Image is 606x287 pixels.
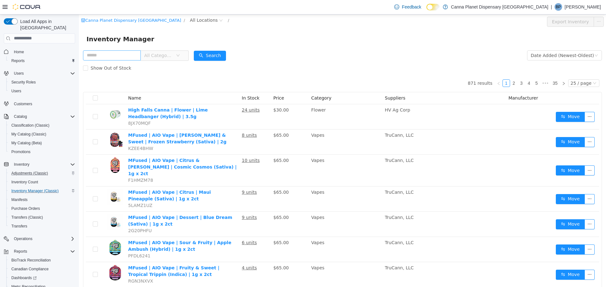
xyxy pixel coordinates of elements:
[163,251,178,256] u: 4 units
[49,93,129,105] a: High Falls Canna | Flower | Lime Headbanger (Hybrid) | 3.5g
[9,265,51,273] a: Canadian Compliance
[9,256,53,264] a: BioTrack Reconciliation
[506,255,516,265] button: icon: ellipsis
[230,90,303,115] td: Flower
[477,255,506,265] button: icon: swapMove
[481,65,489,72] li: Next Page
[1,234,78,243] button: Operations
[9,196,30,204] a: Manifests
[11,113,29,120] button: Catalog
[49,264,74,269] span: RGN3NXVX
[1,69,78,78] button: Users
[506,205,516,215] button: icon: ellipsis
[472,65,481,72] a: 35
[506,180,516,190] button: icon: ellipsis
[149,3,150,8] span: /
[306,226,335,231] span: TruCann, LLC
[9,274,39,282] a: Dashboards
[232,81,252,86] span: Category
[11,48,27,56] a: Home
[28,175,44,190] img: MFused | AIO Vape | Citrus | Maui Pineapple (Sativa) | 1g x 2ct hero shot
[1,47,78,56] button: Home
[9,205,75,212] span: Purchase Orders
[11,48,75,56] span: Home
[11,235,75,243] span: Operations
[565,3,601,11] p: [PERSON_NAME]
[230,197,303,222] td: Vapes
[306,200,335,205] span: TruCann, LLC
[194,200,210,205] span: $65.00
[49,200,153,212] a: MFused | AIO Vape | Dessert | Blue Dream (Sativa) | 1g x 2ct
[14,236,33,241] span: Operations
[111,2,139,9] span: All Locations
[9,57,75,65] span: Reports
[431,65,438,72] a: 2
[9,187,75,195] span: Inventory Manager (Classic)
[9,214,45,221] a: Transfers (Classic)
[426,4,440,10] input: Dark Mode
[11,58,25,63] span: Reports
[2,4,6,8] i: icon: shop
[11,188,59,193] span: Inventory Manager (Classic)
[6,222,78,231] button: Transfers
[439,65,446,72] li: 3
[424,65,431,72] a: 1
[430,81,459,86] span: Manufacturer
[11,70,26,77] button: Users
[551,3,552,11] p: |
[11,149,31,154] span: Promotions
[11,113,75,120] span: Catalog
[49,251,140,262] a: MFused | AIO Vape | Fruity & Sweet | Tropical Trippin (Indica) | 1g x 2ct
[105,3,106,8] span: /
[9,187,61,195] a: Inventory Manager (Classic)
[6,204,78,213] button: Purchase Orders
[6,195,78,204] button: Manifests
[65,38,94,44] span: All Categories
[472,65,481,72] li: 35
[477,230,506,240] button: icon: swapMove
[468,2,515,12] button: Export Inventory
[9,122,52,129] a: Classification (Classic)
[194,93,210,98] span: $30.00
[6,273,78,282] a: Dashboards
[11,161,75,168] span: Inventory
[416,65,424,72] li: Previous Page
[6,178,78,187] button: Inventory Count
[163,143,181,148] u: 10 units
[49,214,73,219] span: 2G20PHFU
[11,275,37,280] span: Dashboards
[49,163,74,168] span: F1HMZM78
[11,171,48,176] span: Adjustments (Classic)
[49,175,132,187] a: MFused | AIO Vape | Citrus | Maui Pineapple (Sativa) | 1g x 2ct
[447,65,454,72] a: 4
[306,81,326,86] span: Suppliers
[230,140,303,172] td: Vapes
[28,118,44,133] img: MFused | AIO Vape | Berry & Sweet | Frozen Strawberry (Sativa) | 2g hero shot
[483,67,487,71] i: icon: right
[6,87,78,95] button: Users
[6,213,78,222] button: Transfers (Classic)
[9,222,30,230] a: Transfers
[6,56,78,65] button: Reports
[9,169,75,177] span: Adjustments (Classic)
[1,160,78,169] button: Inventory
[9,51,55,56] span: Show Out of Stock
[230,115,303,140] td: Vapes
[446,65,454,72] li: 4
[28,92,44,108] img: High Falls Canna | Flower | Lime Headbanger (Hybrid) | 3.5g hero shot
[14,101,32,106] span: Customers
[451,3,548,11] p: Canna Planet Dispensary [GEOGRAPHIC_DATA]
[6,169,78,178] button: Adjustments (Classic)
[11,235,35,243] button: Operations
[11,100,35,108] a: Customers
[477,97,506,107] button: icon: swapMove
[392,1,424,13] a: Feedback
[9,78,38,86] a: Security Roles
[9,130,49,138] a: My Catalog (Classic)
[515,2,525,12] button: icon: ellipsis
[1,247,78,256] button: Reports
[8,20,79,30] span: Inventory Manager
[11,132,46,137] span: My Catalog (Classic)
[439,65,446,72] a: 3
